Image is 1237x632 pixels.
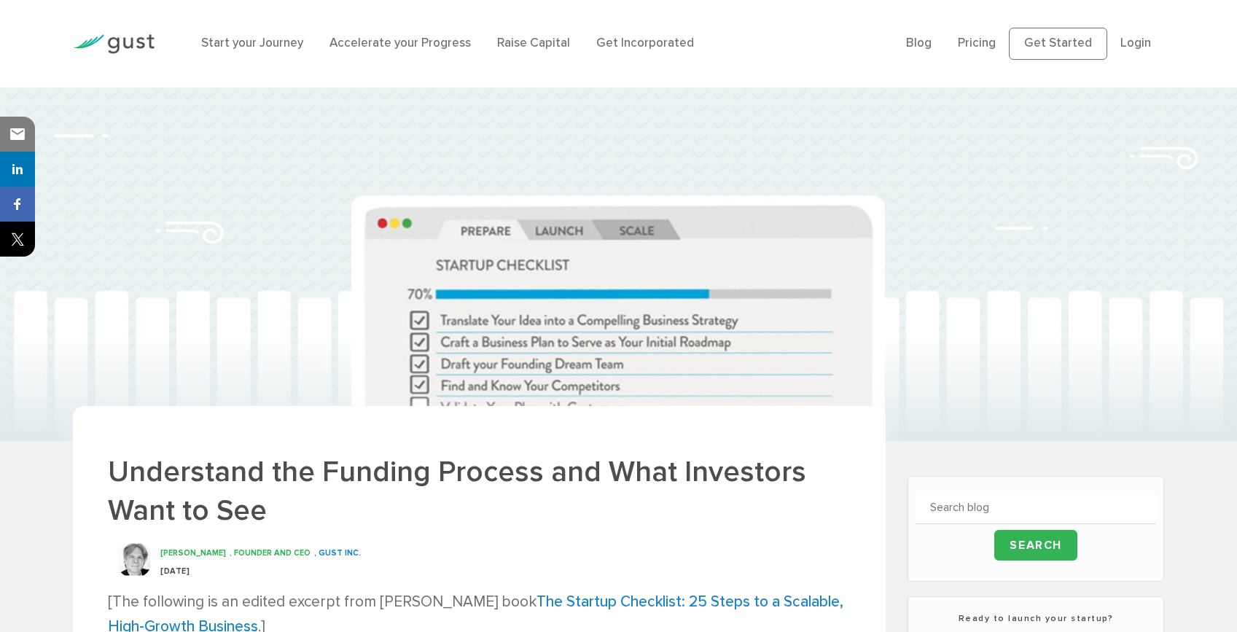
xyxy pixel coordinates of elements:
[201,36,303,50] a: Start your Journey
[314,548,361,558] span: , GUST INC.
[994,530,1077,561] input: Search
[160,566,190,576] span: [DATE]
[1009,28,1107,60] a: Get Started
[108,453,851,530] h1: Understand the Funding Process and What Investors Want to See
[916,612,1156,625] h3: Ready to launch your startup?
[230,548,311,558] span: , FOUNDER AND CEO
[1120,36,1151,50] a: Login
[329,36,471,50] a: Accelerate your Progress
[596,36,694,50] a: Get Incorporated
[116,542,152,578] img: David S. Rose
[906,36,932,50] a: Blog
[160,548,226,558] span: [PERSON_NAME]
[916,491,1156,524] input: Search blog
[497,36,570,50] a: Raise Capital
[73,34,155,54] img: Gust Logo
[958,36,996,50] a: Pricing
